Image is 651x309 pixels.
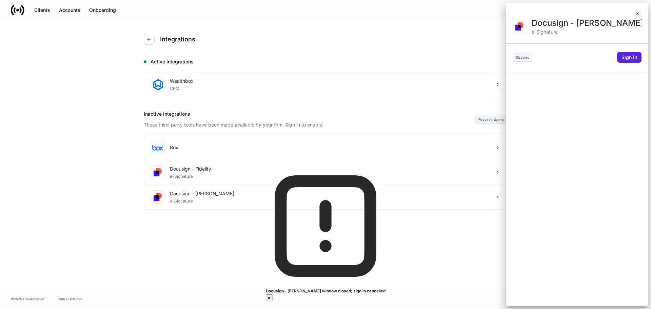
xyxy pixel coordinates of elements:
div: Sign in [622,54,637,61]
div: Docusign - [PERSON_NAME] [532,18,642,28]
div: Disabled [513,53,532,62]
div: Docusign - [PERSON_NAME] window closed; sign in cancelled [266,288,386,294]
div: e-Signature [532,28,642,35]
button: Sign in [617,52,642,63]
